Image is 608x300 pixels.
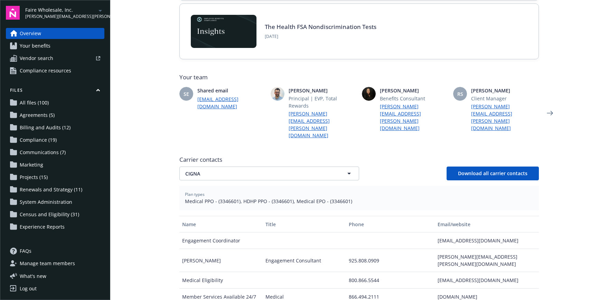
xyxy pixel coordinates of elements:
span: Projects (15) [20,172,48,183]
div: [EMAIL_ADDRESS][DOMAIN_NAME] [435,232,539,249]
button: Email/website [435,216,539,232]
span: What ' s new [20,272,46,280]
div: Engagement Coordinator [179,232,263,249]
span: Download all carrier contacts [458,170,527,177]
span: [PERSON_NAME] [289,87,356,94]
div: [EMAIL_ADDRESS][DOMAIN_NAME] [435,272,539,289]
span: SE [184,90,189,98]
a: Billing and Audits (12) [6,122,104,133]
span: Your benefits [20,40,50,51]
div: Name [182,221,260,228]
span: Medical PPO - (3346601), HDHP PPO - (3346601), Medical EPO - (3346601) [185,198,533,205]
span: Vendor search [20,53,53,64]
span: Billing and Audits (12) [20,122,71,133]
a: [PERSON_NAME][EMAIL_ADDRESS][PERSON_NAME][DOMAIN_NAME] [289,110,356,139]
span: Shared email [197,87,265,94]
span: Benefits Consultant [380,95,448,102]
div: Phone [349,221,432,228]
a: Experience Reports [6,221,104,232]
a: arrowDropDown [96,6,104,14]
span: [PERSON_NAME][EMAIL_ADDRESS][PERSON_NAME][DOMAIN_NAME] [25,13,96,20]
a: The Health FSA Nondiscrimination Tests [265,23,376,31]
button: Name [179,216,263,232]
span: Agreements (5) [20,110,55,121]
a: Vendor search [6,53,104,64]
div: 800.866.5544 [346,272,434,289]
span: Compliance resources [20,65,71,76]
span: Census and Eligibility (31) [20,209,79,220]
button: Faire Wholesale, Inc.[PERSON_NAME][EMAIL_ADDRESS][PERSON_NAME][DOMAIN_NAME]arrowDropDown [25,6,104,20]
a: [PERSON_NAME][EMAIL_ADDRESS][PERSON_NAME][DOMAIN_NAME] [471,103,539,132]
a: FAQs [6,246,104,257]
button: Phone [346,216,434,232]
button: Download all carrier contacts [447,167,539,180]
span: Client Manager [471,95,539,102]
button: Files [6,87,104,96]
button: CIGNA [179,167,359,180]
a: Agreements (5) [6,110,104,121]
div: Title [265,221,343,228]
a: Next [544,108,555,119]
a: Communications (7) [6,147,104,158]
img: navigator-logo.svg [6,6,20,20]
a: Overview [6,28,104,39]
span: Renewals and Strategy (11) [20,184,82,195]
span: Manage team members [20,258,75,269]
a: Projects (15) [6,172,104,183]
a: Your benefits [6,40,104,51]
a: [EMAIL_ADDRESS][DOMAIN_NAME] [197,96,265,110]
img: photo [362,87,376,101]
span: Your team [179,73,539,81]
a: Marketing [6,159,104,170]
span: Faire Wholesale, Inc. [25,6,96,13]
span: Principal | EVP, Total Rewards [289,95,356,109]
span: RS [457,90,463,98]
a: Manage team members [6,258,104,269]
div: 925.808.0909 [346,249,434,272]
span: [PERSON_NAME] [380,87,448,94]
a: Renewals and Strategy (11) [6,184,104,195]
a: All files (100) [6,97,104,108]
button: What's new [6,272,57,280]
div: Engagement Consultant [263,249,346,272]
span: [PERSON_NAME] [471,87,539,94]
a: Compliance resources [6,65,104,76]
a: System Administration [6,197,104,208]
span: Marketing [20,159,43,170]
span: Compliance (19) [20,134,57,146]
span: System Administration [20,197,72,208]
img: Card Image - EB Compliance Insights.png [191,15,256,48]
div: Log out [20,283,37,294]
div: [PERSON_NAME][EMAIL_ADDRESS][PERSON_NAME][DOMAIN_NAME] [435,249,539,272]
div: Email/website [438,221,536,228]
button: Title [263,216,346,232]
span: [DATE] [265,33,376,40]
span: Plan types [185,191,533,198]
a: [PERSON_NAME][EMAIL_ADDRESS][PERSON_NAME][DOMAIN_NAME] [380,103,448,132]
span: Experience Reports [20,221,65,232]
a: Census and Eligibility (31) [6,209,104,220]
div: Medical Eligibility [179,272,263,289]
span: FAQs [20,246,31,257]
div: [PERSON_NAME] [179,249,263,272]
a: Compliance (19) [6,134,104,146]
span: All files (100) [20,97,49,108]
span: Communications (7) [20,147,66,158]
span: Carrier contacts [179,156,539,164]
span: CIGNA [185,170,329,177]
img: photo [271,87,284,101]
span: Overview [20,28,41,39]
